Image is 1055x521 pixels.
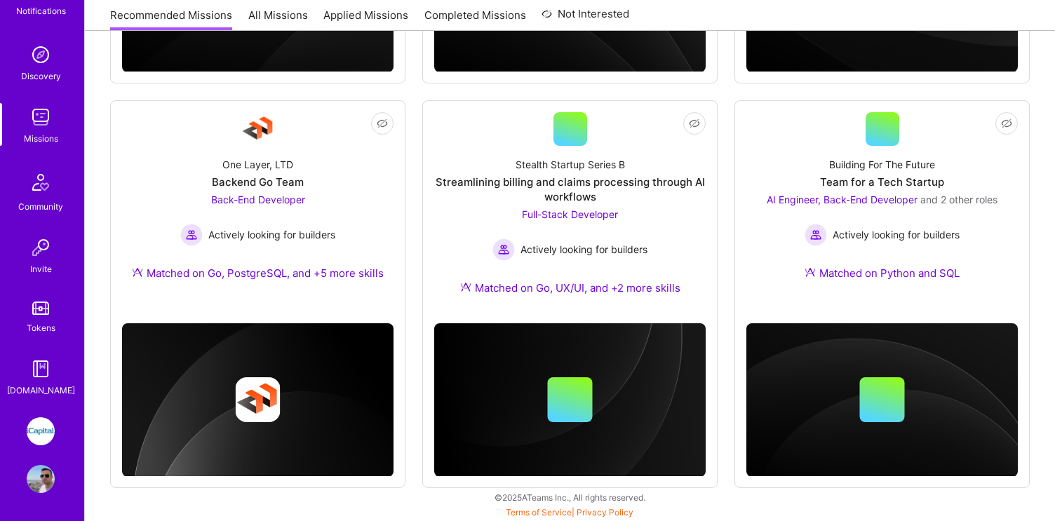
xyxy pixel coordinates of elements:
div: Stealth Startup Series B [516,157,625,172]
a: Not Interested [542,6,629,31]
div: Community [18,199,63,214]
div: One Layer, LTD [222,157,293,172]
div: Backend Go Team [212,175,304,189]
span: | [506,507,633,517]
span: Full-Stack Developer [522,208,618,220]
img: cover [746,323,1018,477]
span: Actively looking for builders [208,227,335,242]
a: All Missions [248,8,308,31]
a: iCapital: Building an Alternative Investment Marketplace [23,417,58,445]
div: Streamlining billing and claims processing through AI workflows [434,175,706,204]
img: tokens [32,302,49,315]
a: User Avatar [23,465,58,493]
img: Ateam Purple Icon [805,266,816,278]
img: discovery [27,41,55,69]
img: Company Logo [241,112,275,146]
i: icon EyeClosed [689,118,700,129]
img: cover [122,323,394,477]
img: Ateam Purple Icon [460,281,471,292]
span: Actively looking for builders [833,227,960,242]
a: Privacy Policy [577,507,633,517]
div: Tokens [27,320,55,335]
img: cover [434,323,706,477]
span: AI Engineer, Back-End Developer [767,194,918,205]
img: Invite [27,234,55,262]
span: Actively looking for builders [520,242,647,257]
div: Missions [24,131,58,146]
div: Matched on Python and SQL [805,266,960,280]
img: iCapital: Building an Alternative Investment Marketplace [27,417,55,445]
img: teamwork [27,103,55,131]
img: Actively looking for builders [180,224,203,246]
img: Actively looking for builders [492,238,515,261]
a: Company LogoOne Layer, LTDBackend Go TeamBack-End Developer Actively looking for buildersActively... [122,112,394,297]
img: Ateam Purple Icon [132,266,143,278]
a: Terms of Service [506,507,572,517]
a: Building For The FutureTeam for a Tech StartupAI Engineer, Back-End Developer and 2 other rolesAc... [746,112,1018,297]
i: icon EyeClosed [1001,118,1012,129]
a: Completed Missions [424,8,526,31]
div: Notifications [16,4,66,18]
img: User Avatar [27,465,55,493]
img: Company logo [236,377,281,422]
div: Discovery [21,69,61,83]
span: and 2 other roles [920,194,997,205]
div: [DOMAIN_NAME] [7,383,75,398]
div: © 2025 ATeams Inc., All rights reserved. [84,480,1055,515]
div: Invite [30,262,52,276]
img: Community [24,165,58,199]
i: icon EyeClosed [377,118,388,129]
span: Back-End Developer [211,194,305,205]
div: Building For The Future [829,157,935,172]
a: Recommended Missions [110,8,232,31]
img: Actively looking for builders [805,224,827,246]
div: Matched on Go, UX/UI, and +2 more skills [460,280,680,295]
a: Stealth Startup Series BStreamlining billing and claims processing through AI workflowsFull-Stack... [434,112,706,312]
div: Matched on Go, PostgreSQL, and +5 more skills [132,266,384,280]
a: Applied Missions [323,8,408,31]
img: guide book [27,355,55,383]
div: Team for a Tech Startup [820,175,944,189]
